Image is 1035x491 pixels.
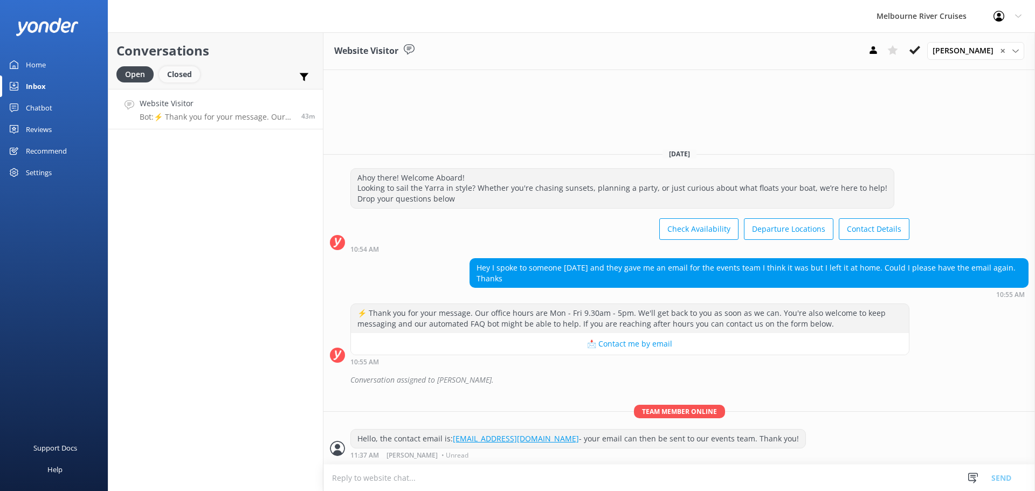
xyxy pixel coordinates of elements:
[350,371,1029,389] div: Conversation assigned to [PERSON_NAME].
[351,430,805,448] div: Hello, the contact email is: - your email can then be sent to our events team. Thank you!
[350,246,379,253] strong: 10:54 AM
[839,218,909,240] button: Contact Details
[116,68,159,80] a: Open
[1000,46,1005,56] span: ✕
[26,97,52,119] div: Chatbot
[927,42,1024,59] div: Assign User
[26,119,52,140] div: Reviews
[159,66,200,82] div: Closed
[351,333,909,355] button: 📩 Contact me by email
[470,291,1029,298] div: 10:55am 15-Aug-2025 (UTC +10:00) Australia/Sydney
[140,98,293,109] h4: Website Visitor
[26,140,67,162] div: Recommend
[116,40,315,61] h2: Conversations
[116,66,154,82] div: Open
[441,452,468,459] span: • Unread
[26,75,46,97] div: Inbox
[351,304,909,333] div: ⚡ Thank you for your message. Our office hours are Mon - Fri 9.30am - 5pm. We'll get back to you ...
[16,18,78,36] img: yonder-white-logo.png
[350,451,806,459] div: 11:37am 15-Aug-2025 (UTC +10:00) Australia/Sydney
[26,162,52,183] div: Settings
[387,452,438,459] span: [PERSON_NAME]
[659,218,739,240] button: Check Availability
[334,44,398,58] h3: Website Visitor
[350,452,379,459] strong: 11:37 AM
[47,459,63,480] div: Help
[350,358,909,365] div: 10:55am 15-Aug-2025 (UTC +10:00) Australia/Sydney
[26,54,46,75] div: Home
[33,437,77,459] div: Support Docs
[744,218,833,240] button: Departure Locations
[453,433,579,444] a: [EMAIL_ADDRESS][DOMAIN_NAME]
[663,149,696,158] span: [DATE]
[634,405,725,418] span: Team member online
[301,112,315,121] span: 10:55am 15-Aug-2025 (UTC +10:00) Australia/Sydney
[108,89,323,129] a: Website VisitorBot:⚡ Thank you for your message. Our office hours are Mon - Fri 9.30am - 5pm. We'...
[350,359,379,365] strong: 10:55 AM
[140,112,293,122] p: Bot: ⚡ Thank you for your message. Our office hours are Mon - Fri 9.30am - 5pm. We'll get back to...
[330,371,1029,389] div: 2025-08-15T01:37:30.084
[996,292,1025,298] strong: 10:55 AM
[351,169,894,208] div: Ahoy there! Welcome Aboard! Looking to sail the Yarra in style? Whether you're chasing sunsets, p...
[159,68,205,80] a: Closed
[933,45,1000,57] span: [PERSON_NAME]
[470,259,1028,287] div: Hey I spoke to someone [DATE] and they gave me an email for the events team I think it was but I ...
[350,245,909,253] div: 10:54am 15-Aug-2025 (UTC +10:00) Australia/Sydney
